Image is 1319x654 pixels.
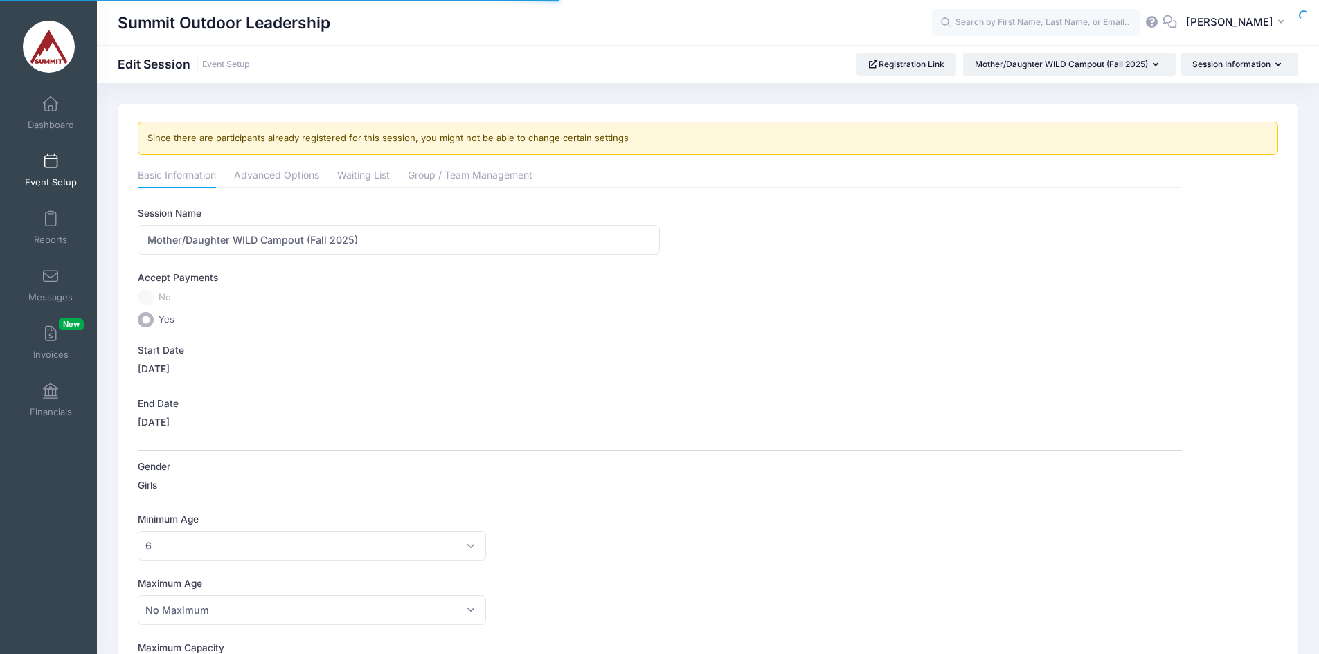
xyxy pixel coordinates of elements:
label: Maximum Age [138,576,660,590]
span: No [159,291,171,305]
span: [PERSON_NAME] [1186,15,1273,30]
span: Messages [28,291,73,303]
label: Girls [138,478,157,492]
label: Gender [138,460,660,473]
a: InvoicesNew [18,318,84,367]
button: [PERSON_NAME] [1177,7,1298,39]
span: Financials [30,406,72,418]
span: 6 [145,538,152,553]
span: Yes [159,313,174,327]
label: [DATE] [138,362,170,376]
a: Event Setup [202,60,250,70]
span: No Maximum [138,595,486,625]
label: [DATE] [138,415,170,429]
a: Waiting List [337,164,390,189]
label: End Date [138,397,660,410]
h1: Edit Session [118,57,250,71]
a: Advanced Options [234,164,319,189]
span: Reports [34,234,67,246]
span: No Maximum [145,603,209,617]
div: Since there are participants already registered for this session, you might not be able to change... [138,122,1278,155]
span: 6 [138,531,486,561]
a: Financials [18,376,84,424]
a: Basic Information [138,164,216,189]
span: Mother/Daughter WILD Campout (Fall 2025) [975,59,1148,69]
a: Event Setup [18,146,84,194]
label: Minimum Age [138,512,660,526]
span: Event Setup [25,176,77,188]
button: Mother/Daughter WILD Campout (Fall 2025) [963,53,1176,76]
label: Accept Payments [138,271,218,284]
img: Summit Outdoor Leadership [23,21,75,73]
span: Dashboard [28,119,74,131]
button: Session Information [1181,53,1298,76]
label: Start Date [138,343,660,357]
a: Reports [18,203,84,252]
input: Yes [138,312,154,328]
a: Messages [18,261,84,309]
input: Search by First Name, Last Name, or Email... [932,9,1140,37]
span: Invoices [33,349,69,361]
span: New [59,318,84,330]
h1: Summit Outdoor Leadership [118,7,330,39]
input: Session Name [138,225,660,255]
a: Registration Link [856,53,957,76]
label: Session Name [138,206,660,220]
a: Dashboard [18,89,84,137]
a: Group / Team Management [408,164,532,189]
